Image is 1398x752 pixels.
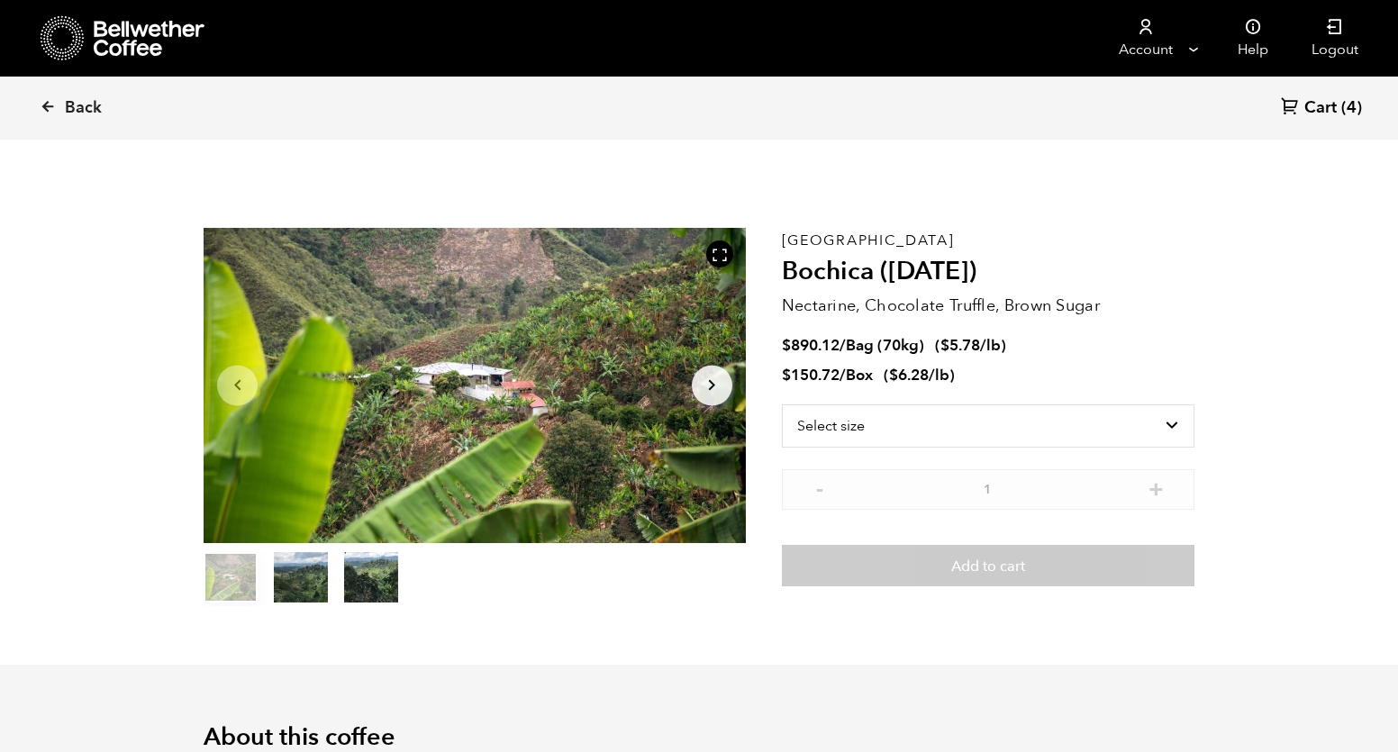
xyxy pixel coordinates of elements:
span: Box [846,365,873,385]
span: Bag (70kg) [846,335,924,356]
span: ( ) [935,335,1006,356]
span: / [840,335,846,356]
span: Cart [1304,97,1337,119]
button: - [809,478,831,496]
span: $ [782,365,791,385]
span: (4) [1341,97,1362,119]
button: + [1145,478,1167,496]
span: / [840,365,846,385]
bdi: 890.12 [782,335,840,356]
button: Add to cart [782,545,1194,586]
h2: Bochica ([DATE]) [782,257,1194,287]
span: ( ) [884,365,955,385]
span: /lb [929,365,949,385]
span: $ [940,335,949,356]
h2: About this coffee [204,723,1194,752]
span: $ [889,365,898,385]
a: Cart (4) [1281,96,1362,121]
bdi: 150.72 [782,365,840,385]
span: /lb [980,335,1001,356]
bdi: 5.78 [940,335,980,356]
span: $ [782,335,791,356]
bdi: 6.28 [889,365,929,385]
span: Back [65,97,102,119]
p: Nectarine, Chocolate Truffle, Brown Sugar [782,294,1194,318]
